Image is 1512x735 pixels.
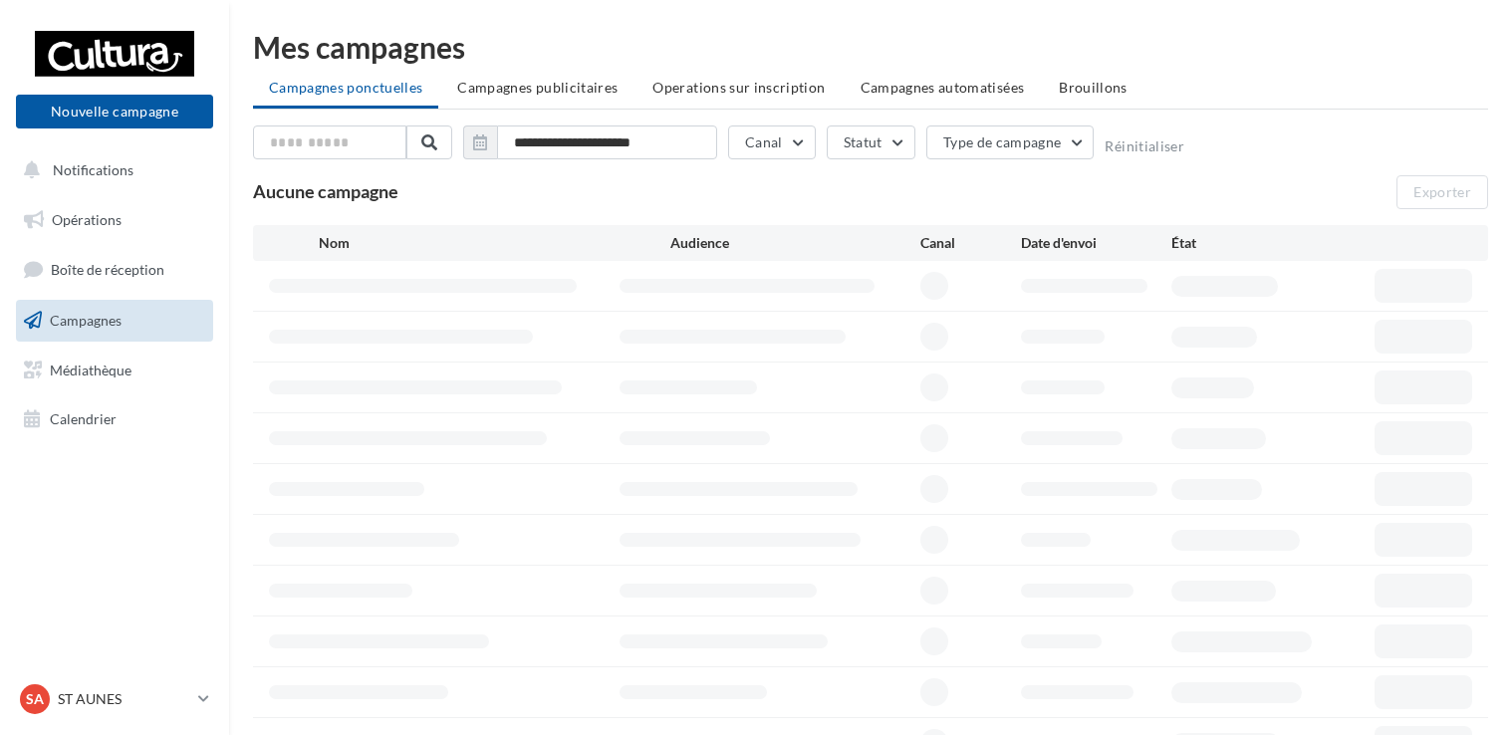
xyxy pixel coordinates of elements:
[861,79,1025,96] span: Campagnes automatisées
[670,233,921,253] div: Audience
[50,361,131,377] span: Médiathèque
[1059,79,1128,96] span: Brouillons
[12,300,217,342] a: Campagnes
[12,350,217,391] a: Médiathèque
[457,79,618,96] span: Campagnes publicitaires
[50,312,122,329] span: Campagnes
[26,689,44,709] span: SA
[827,125,915,159] button: Statut
[926,125,1095,159] button: Type de campagne
[920,233,1021,253] div: Canal
[253,180,398,202] span: Aucune campagne
[58,689,190,709] p: ST AUNES
[16,95,213,128] button: Nouvelle campagne
[51,261,164,278] span: Boîte de réception
[12,199,217,241] a: Opérations
[253,32,1488,62] div: Mes campagnes
[1396,175,1488,209] button: Exporter
[12,149,209,191] button: Notifications
[52,211,122,228] span: Opérations
[728,125,816,159] button: Canal
[1171,233,1322,253] div: État
[12,248,217,291] a: Boîte de réception
[50,410,117,427] span: Calendrier
[53,161,133,178] span: Notifications
[1105,138,1184,154] button: Réinitialiser
[12,398,217,440] a: Calendrier
[652,79,825,96] span: Operations sur inscription
[319,233,669,253] div: Nom
[16,680,213,718] a: SA ST AUNES
[1021,233,1171,253] div: Date d'envoi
